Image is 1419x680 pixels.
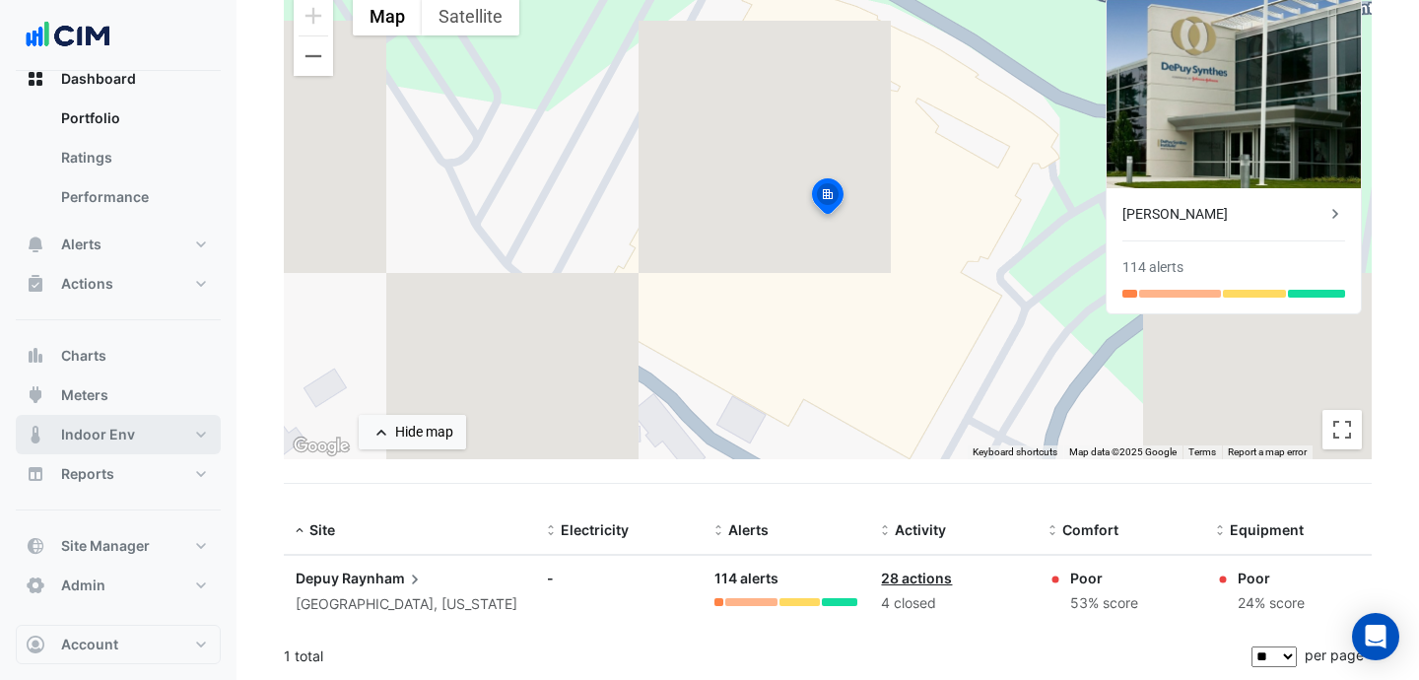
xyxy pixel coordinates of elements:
a: Terms (opens in new tab) [1188,446,1216,457]
span: Electricity [561,521,629,538]
button: Account [16,625,221,664]
span: Dashboard [61,69,136,89]
app-icon: Meters [26,385,45,405]
div: 24% score [1238,592,1305,615]
img: site-pin-selected.svg [806,175,849,223]
div: [PERSON_NAME] [1122,204,1325,225]
div: Hide map [395,422,453,442]
a: Portfolio [45,99,221,138]
button: Alerts [16,225,221,264]
app-icon: Reports [26,464,45,484]
div: - [547,568,691,588]
img: Google [289,434,354,459]
div: Open Intercom Messenger [1352,613,1399,660]
button: Indoor Env [16,415,221,454]
button: Keyboard shortcuts [973,445,1057,459]
button: Actions [16,264,221,304]
img: Company Logo [24,16,112,55]
a: Ratings [45,138,221,177]
button: Admin [16,566,221,605]
button: Dashboard [16,59,221,99]
span: Actions [61,274,113,294]
span: Alerts [728,521,769,538]
div: 114 alerts [1122,257,1183,278]
div: [GEOGRAPHIC_DATA], [US_STATE] [296,593,523,616]
app-icon: Dashboard [26,69,45,89]
button: Zoom out [294,36,333,76]
span: Site [309,521,335,538]
span: Depuy [296,570,339,586]
span: Site Manager [61,536,150,556]
button: Site Manager [16,526,221,566]
span: Meters [61,385,108,405]
app-icon: Alerts [26,235,45,254]
span: Alerts [61,235,101,254]
div: Poor [1070,568,1138,588]
app-icon: Indoor Env [26,425,45,444]
div: Poor [1238,568,1305,588]
button: Charts [16,336,221,375]
span: per page [1305,646,1364,663]
div: 53% score [1070,592,1138,615]
button: Toggle fullscreen view [1322,410,1362,449]
span: Raynham [342,568,425,589]
span: Reports [61,464,114,484]
span: Map data ©2025 Google [1069,446,1177,457]
app-icon: Site Manager [26,536,45,556]
div: 4 closed [881,592,1025,615]
a: Performance [45,177,221,217]
a: Open this area in Google Maps (opens a new window) [289,434,354,459]
a: Report a map error [1228,446,1307,457]
span: Indoor Env [61,425,135,444]
app-icon: Admin [26,576,45,595]
div: 114 alerts [714,568,858,590]
span: Admin [61,576,105,595]
button: Hide map [359,415,466,449]
app-icon: Actions [26,274,45,294]
a: 28 actions [881,570,952,586]
span: Activity [895,521,946,538]
button: Reports [16,454,221,494]
span: Account [61,635,118,654]
div: Dashboard [16,99,221,225]
button: Meters [16,375,221,415]
span: Charts [61,346,106,366]
span: Comfort [1062,521,1118,538]
app-icon: Charts [26,346,45,366]
span: Equipment [1230,521,1304,538]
